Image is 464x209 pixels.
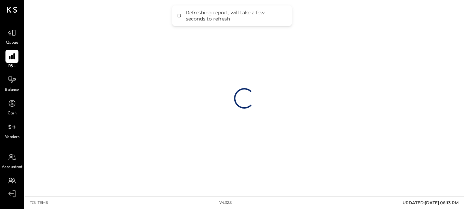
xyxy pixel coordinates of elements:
a: Cash [0,97,24,117]
span: Vendors [5,134,19,140]
span: Cash [8,111,16,117]
span: Teams [6,188,18,194]
span: UPDATED: [DATE] 06:13 PM [402,200,459,205]
a: Balance [0,73,24,93]
div: 175 items [30,200,48,206]
div: v 4.32.3 [219,200,232,206]
div: Refreshing report, will take a few seconds to refresh [186,10,285,22]
span: P&L [8,64,16,70]
a: Accountant [0,151,24,170]
a: Vendors [0,121,24,140]
a: Queue [0,26,24,46]
span: Balance [5,87,19,93]
span: Accountant [2,164,23,170]
span: Queue [6,40,18,46]
a: Teams [0,174,24,194]
a: P&L [0,50,24,70]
